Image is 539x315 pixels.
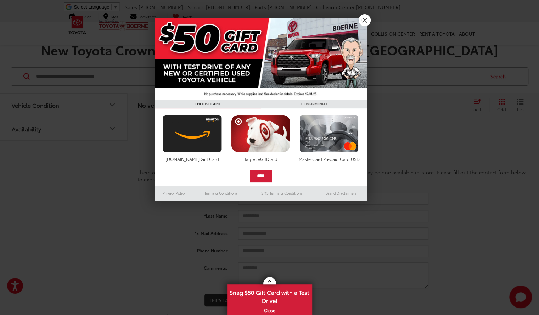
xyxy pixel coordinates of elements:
h3: CHOOSE CARD [155,100,261,108]
div: Target eGiftCard [229,156,292,162]
h3: CONFIRM INFO [261,100,367,108]
img: mastercard.png [298,115,360,152]
a: Brand Disclaimers [315,189,367,197]
a: Privacy Policy [155,189,194,197]
img: 42635_top_851395.jpg [155,18,367,100]
a: Terms & Conditions [194,189,248,197]
div: MasterCard Prepaid Card USD [298,156,360,162]
span: Snag $50 Gift Card with a Test Drive! [228,285,311,306]
img: amazoncard.png [161,115,224,152]
a: SMS Terms & Conditions [248,189,315,197]
div: [DOMAIN_NAME] Gift Card [161,156,224,162]
img: targetcard.png [229,115,292,152]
